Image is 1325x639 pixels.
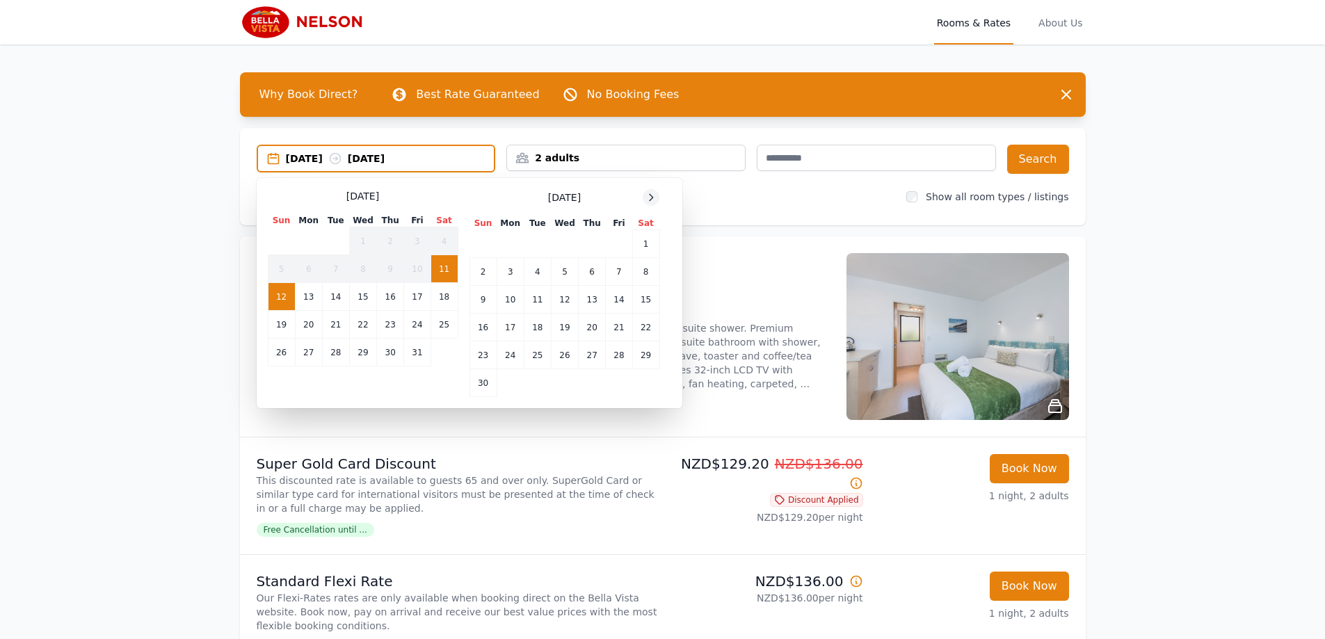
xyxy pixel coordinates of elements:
td: 21 [606,314,632,341]
th: Sun [268,214,295,227]
p: NZD$129.20 [668,454,863,493]
p: NZD$136.00 [668,572,863,591]
td: 13 [295,283,322,311]
th: Mon [295,214,322,227]
td: 20 [295,311,322,339]
span: Free Cancellation until ... [257,523,374,537]
th: Wed [349,214,376,227]
td: 1 [632,230,659,258]
td: 14 [322,283,349,311]
td: 30 [469,369,497,397]
td: 18 [431,283,458,311]
td: 4 [524,258,551,286]
th: Tue [524,217,551,230]
td: 3 [497,258,524,286]
p: NZD$136.00 per night [668,591,863,605]
td: 26 [551,341,578,369]
td: 20 [579,314,606,341]
td: 18 [524,314,551,341]
p: This discounted rate is available to guests 65 and over only. SuperGold Card or similar type card... [257,474,657,515]
td: 4 [431,227,458,255]
td: 12 [551,286,578,314]
td: 7 [322,255,349,283]
td: 22 [349,311,376,339]
span: [DATE] [548,191,581,204]
td: 30 [377,339,404,366]
td: 27 [295,339,322,366]
td: 6 [295,255,322,283]
td: 24 [404,311,431,339]
span: Discount Applied [770,493,863,507]
td: 26 [268,339,295,366]
label: Show all room types / listings [926,191,1068,202]
td: 27 [579,341,606,369]
td: 11 [431,255,458,283]
p: Standard Flexi Rate [257,572,657,591]
td: 2 [469,258,497,286]
td: 25 [524,341,551,369]
td: 11 [524,286,551,314]
span: NZD$136.00 [775,455,863,472]
th: Sat [431,214,458,227]
td: 28 [322,339,349,366]
td: 2 [377,227,404,255]
p: Super Gold Card Discount [257,454,657,474]
td: 15 [632,286,659,314]
td: 23 [377,311,404,339]
th: Tue [322,214,349,227]
p: NZD$129.20 per night [668,510,863,524]
td: 10 [497,286,524,314]
td: 9 [377,255,404,283]
span: Why Book Direct? [248,81,369,108]
button: Book Now [990,454,1069,483]
td: 8 [349,255,376,283]
td: 16 [377,283,404,311]
td: 29 [632,341,659,369]
td: 24 [497,341,524,369]
th: Sat [632,217,659,230]
span: [DATE] [346,189,379,203]
th: Wed [551,217,578,230]
td: 22 [632,314,659,341]
td: 14 [606,286,632,314]
p: 1 night, 2 adults [874,489,1069,503]
button: Search [1007,145,1069,174]
th: Fri [404,214,431,227]
td: 16 [469,314,497,341]
td: 6 [579,258,606,286]
td: 5 [551,258,578,286]
td: 12 [268,283,295,311]
p: No Booking Fees [587,86,680,103]
td: 5 [268,255,295,283]
td: 9 [469,286,497,314]
td: 10 [404,255,431,283]
td: 19 [551,314,578,341]
td: 31 [404,339,431,366]
td: 25 [431,311,458,339]
td: 17 [497,314,524,341]
td: 8 [632,258,659,286]
td: 23 [469,341,497,369]
td: 13 [579,286,606,314]
th: Thu [377,214,404,227]
td: 19 [268,311,295,339]
p: Best Rate Guaranteed [416,86,539,103]
td: 7 [606,258,632,286]
td: 15 [349,283,376,311]
td: 3 [404,227,431,255]
td: 17 [404,283,431,311]
th: Thu [579,217,606,230]
th: Mon [497,217,524,230]
p: Our Flexi-Rates rates are only available when booking direct on the Bella Vista website. Book now... [257,591,657,633]
div: [DATE] [DATE] [286,152,495,165]
td: 1 [349,227,376,255]
div: 2 adults [507,151,745,165]
td: 21 [322,311,349,339]
th: Fri [606,217,632,230]
img: Bella Vista Motel Nelson [240,6,374,39]
td: 29 [349,339,376,366]
th: Sun [469,217,497,230]
button: Book Now [990,572,1069,601]
td: 28 [606,341,632,369]
p: 1 night, 2 adults [874,606,1069,620]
